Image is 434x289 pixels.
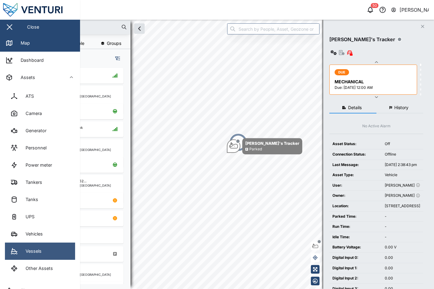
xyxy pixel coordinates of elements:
div: Parked [249,146,262,152]
div: [DATE] 2:38:43 pm [385,162,420,168]
a: ATS [5,88,75,105]
div: [PERSON_NAME] [385,193,420,199]
div: Battery Voltage: [332,244,379,250]
a: Tankers [5,174,75,191]
div: User: [332,183,379,188]
a: Tanks [5,191,75,208]
div: Digital Input 1: [332,265,379,271]
div: Digital Input 0: [332,255,379,261]
div: [PERSON_NAME] [400,6,429,14]
div: [PERSON_NAME]'s Tracker [329,36,395,43]
a: Power meter [5,156,75,174]
a: Other Assets [5,260,75,277]
div: ATS [21,93,34,100]
div: No Active Alarm [362,123,391,129]
div: [STREET_ADDRESS] [385,203,420,209]
div: - [385,214,420,220]
div: UPS [21,213,34,220]
span: DUE [338,69,346,75]
div: Dashboard [16,57,44,64]
div: Vessels [21,248,42,255]
div: Map [16,40,30,46]
div: 50 [371,3,379,8]
div: MECHANICAL [335,78,413,85]
div: 0.00 [385,255,420,261]
div: Asset Status: [332,141,379,147]
div: Connection Status: [332,152,379,157]
div: Off [385,141,420,147]
div: Parked Time: [332,214,379,220]
a: Vehicles [5,225,75,243]
div: Last Message: [332,162,379,168]
span: Details [348,105,362,110]
div: Offline [385,152,420,157]
div: Camera [21,110,42,117]
div: Close [27,24,39,30]
div: Owner: [332,193,379,199]
a: Camera [5,105,75,122]
div: Map marker [229,133,247,152]
img: Main Logo [3,3,83,17]
div: 0.00 V [385,244,420,250]
div: 0.00 [385,275,420,281]
div: - [385,224,420,230]
div: Other Assets [21,265,53,272]
div: Digital Input 2: [332,275,379,281]
div: Vehicle [385,172,420,178]
span: Groups [107,41,121,46]
div: Assets [16,74,35,81]
div: Idle Time: [332,234,379,240]
div: Generator [21,127,46,134]
a: Generator [5,122,75,139]
div: [PERSON_NAME]'s Tracker [245,140,299,146]
div: Tanks [21,196,38,203]
div: Personnel [21,144,46,151]
div: Location: [332,203,379,209]
div: Vehicles [21,231,43,237]
button: [PERSON_NAME] [391,6,429,14]
div: Run Time: [332,224,379,230]
div: Asset Type: [332,172,379,178]
span: History [394,105,408,110]
div: [PERSON_NAME] [385,183,420,188]
div: Power meter [21,162,52,168]
div: - [385,234,420,240]
canvas: Map [20,20,434,289]
a: UPS [5,208,75,225]
div: Tankers [21,179,42,186]
a: Personnel [5,139,75,156]
a: Vessels [5,243,75,260]
div: Map marker [227,138,302,154]
div: 0.00 [385,265,420,271]
div: Due: [DATE] 12:00 AM [335,85,413,91]
input: Search by People, Asset, Geozone or Place [227,23,319,34]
